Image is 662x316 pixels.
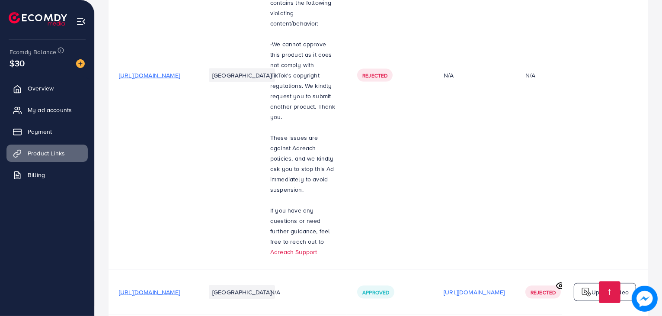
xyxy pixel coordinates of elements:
[6,123,88,140] a: Payment
[531,289,556,296] span: Rejected
[581,287,592,297] img: logo
[270,39,336,122] p: -
[28,149,65,158] span: Product Links
[270,132,336,195] p: These issues are against Adreach policies, and we kindly ask you to stop this Ad immediately to a...
[632,286,657,311] img: image
[9,12,67,26] img: logo
[10,57,25,69] span: $30
[362,72,387,79] span: Rejected
[444,287,505,297] p: [URL][DOMAIN_NAME]
[362,289,389,296] span: Approved
[270,288,280,297] span: N/A
[28,84,54,93] span: Overview
[444,71,505,80] div: N/A
[6,101,88,119] a: My ad accounts
[270,206,330,246] span: If you have any questions or need further guidance, feel free to reach out to
[28,171,45,179] span: Billing
[6,80,88,97] a: Overview
[76,16,86,26] img: menu
[270,40,336,121] span: We cannot approve this product as it does not comply with TikTok's copyright regulations. We kind...
[592,287,629,297] p: Upload video
[6,145,88,162] a: Product Links
[119,288,180,297] span: [URL][DOMAIN_NAME]
[525,71,535,80] div: N/A
[76,59,85,68] img: image
[119,71,180,80] span: [URL][DOMAIN_NAME]
[28,106,72,114] span: My ad accounts
[209,68,275,82] li: [GEOGRAPHIC_DATA]
[209,285,275,299] li: [GEOGRAPHIC_DATA]
[6,166,88,184] a: Billing
[270,248,317,256] a: Adreach Support
[10,48,56,56] span: Ecomdy Balance
[28,127,52,136] span: Payment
